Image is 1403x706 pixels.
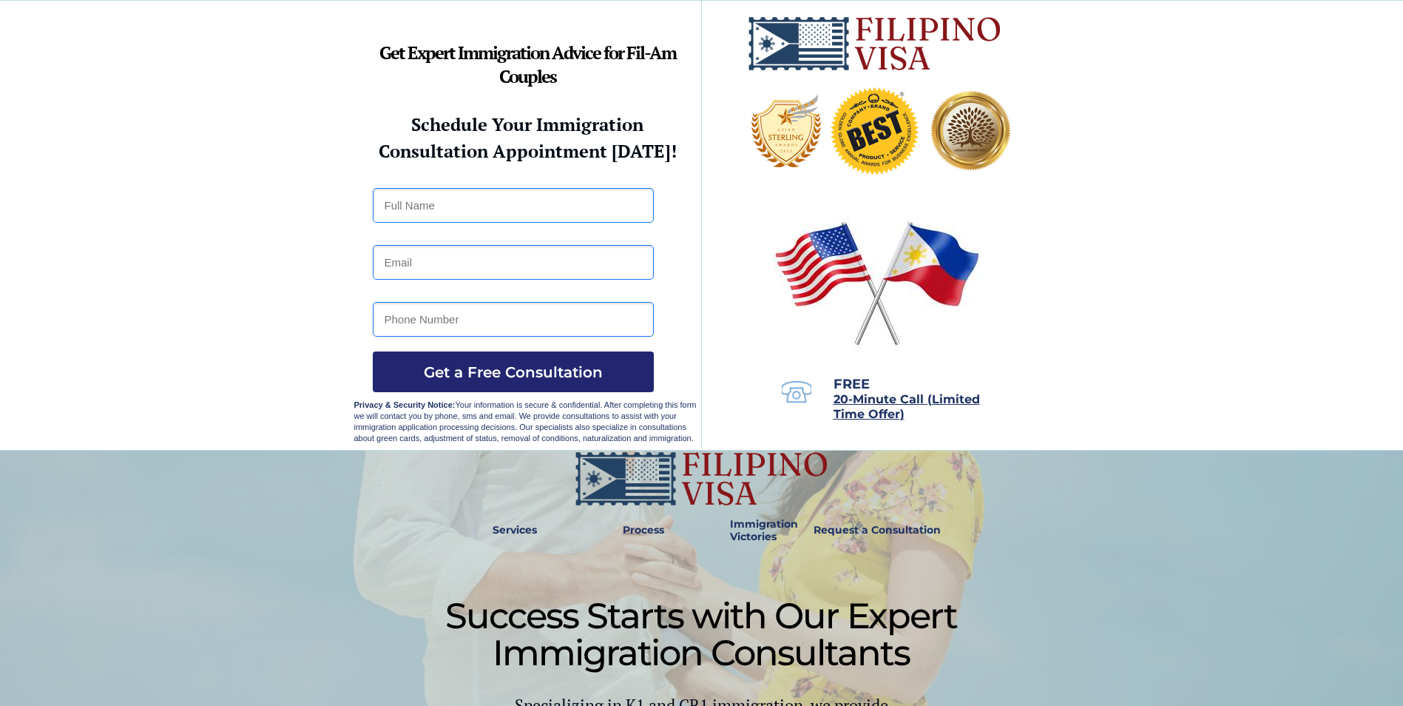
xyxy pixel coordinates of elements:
strong: Immigration Victories [730,517,798,543]
input: Phone Number [373,302,654,337]
strong: Get Expert Immigration Advice for Fil-Am Couples [379,41,676,88]
span: FREE [834,376,870,392]
span: Success Starts with Our Expert Immigration Consultants [445,594,957,674]
span: Your information is secure & confidential. After completing this form we will contact you by phon... [354,400,697,443]
a: 20-Minute Call (Limited Time Offer) [834,394,980,420]
strong: Privacy & Security Notice: [354,400,456,409]
span: 20-Minute Call (Limited Time Offer) [834,392,980,421]
input: Full Name [373,188,654,223]
strong: Process [623,523,664,537]
input: Email [373,245,654,280]
a: Process [615,514,672,548]
strong: Request a Consultation [814,523,941,537]
strong: Schedule Your Immigration [411,112,643,136]
a: Services [483,514,547,548]
strong: Consultation Appointment [DATE]! [379,139,677,163]
button: Get a Free Consultation [373,352,654,392]
a: Immigration Victories [724,514,774,548]
span: Get a Free Consultation [373,363,654,381]
strong: Services [493,523,537,537]
a: Request a Consultation [807,514,947,548]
